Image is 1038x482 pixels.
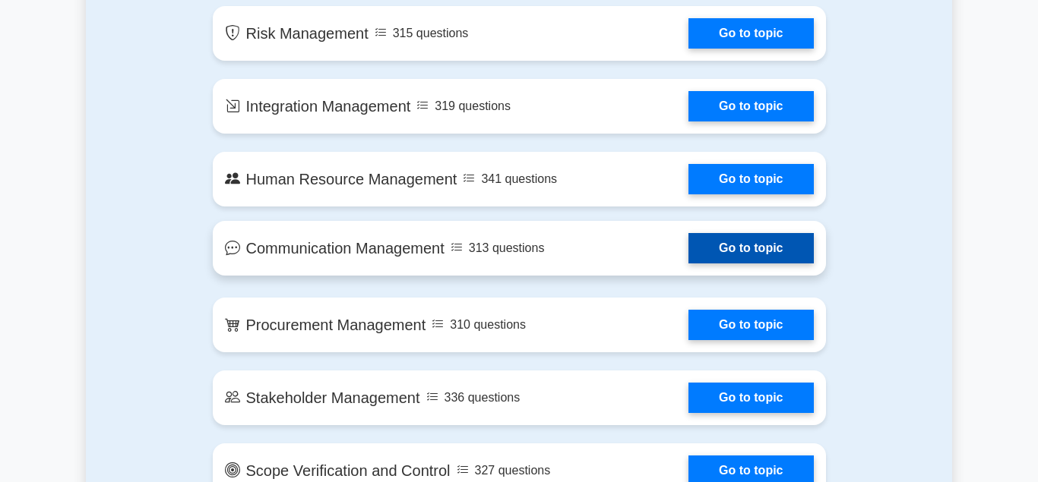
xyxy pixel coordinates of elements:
a: Go to topic [688,233,813,263]
a: Go to topic [688,164,813,194]
a: Go to topic [688,91,813,121]
a: Go to topic [688,383,813,413]
a: Go to topic [688,310,813,340]
a: Go to topic [688,18,813,49]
